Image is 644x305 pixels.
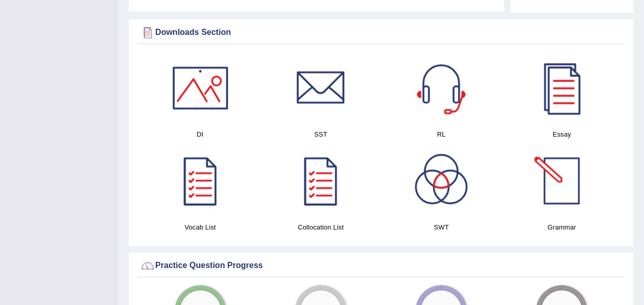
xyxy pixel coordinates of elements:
h4: Grammar [507,222,617,233]
h4: DI [145,129,255,140]
h4: RL [386,129,496,140]
h4: SST [265,129,376,140]
h4: Essay [507,129,617,140]
div: Practice Question Progress [140,258,622,273]
h4: Vocab List [145,222,255,233]
h4: SWT [386,222,496,233]
div: Downloads Section [140,25,622,40]
h4: Collocation List [265,222,376,233]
